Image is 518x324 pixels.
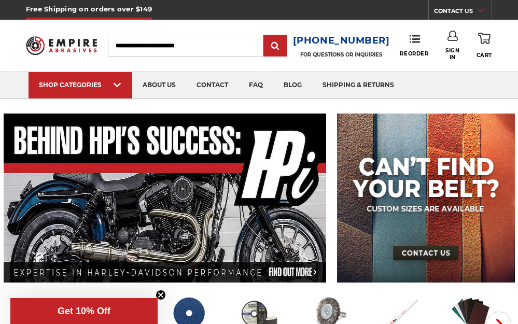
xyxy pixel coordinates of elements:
a: [PHONE_NUMBER] [293,33,390,48]
a: CONTACT US [434,5,492,20]
button: Close teaser [156,290,166,300]
a: faq [239,72,273,98]
span: Get 10% Off [58,306,110,316]
img: Banner for an interview featuring Horsepower Inc who makes Harley performance upgrades featured o... [4,114,327,283]
div: Get 10% OffClose teaser [10,298,158,324]
span: Sign In [442,47,463,61]
p: FOR QUESTIONS OR INQUIRIES [293,51,390,58]
img: Empire Abrasives [26,32,97,60]
span: Reorder [400,50,428,57]
img: promo banner for custom belts. [337,114,515,283]
a: about us [132,72,186,98]
a: contact [186,72,239,98]
div: SHOP CATEGORIES [39,81,122,89]
span: Cart [477,52,492,59]
input: Submit [265,36,286,57]
a: Cart [477,31,492,60]
a: shipping & returns [312,72,404,98]
a: Reorder [400,34,428,57]
a: blog [273,72,312,98]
